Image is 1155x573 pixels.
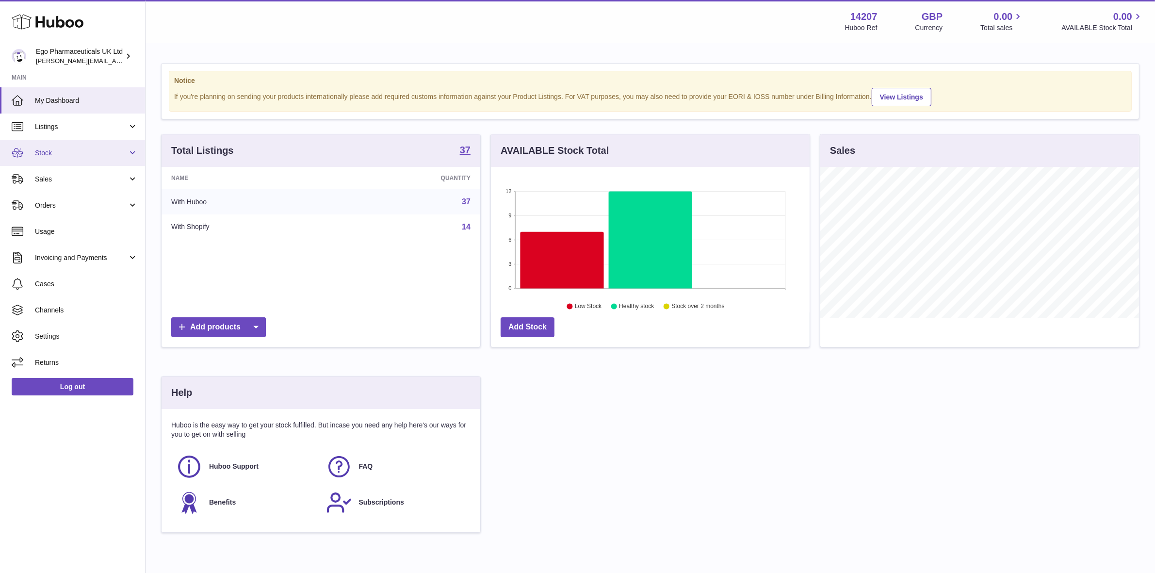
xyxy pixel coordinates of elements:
[508,261,511,267] text: 3
[171,421,471,439] p: Huboo is the easy way to get your stock fulfilled. But incase you need any help here's our ways f...
[176,454,316,480] a: Huboo Support
[209,462,259,471] span: Huboo Support
[501,317,554,337] a: Add Stock
[359,498,404,507] span: Subscriptions
[1061,23,1143,33] span: AVAILABLE Stock Total
[35,227,138,236] span: Usage
[174,86,1126,106] div: If you're planning on sending your products internationally please add required customs informati...
[35,122,128,131] span: Listings
[162,214,333,240] td: With Shopify
[35,253,128,262] span: Invoicing and Payments
[671,303,724,310] text: Stock over 2 months
[359,462,373,471] span: FAQ
[35,279,138,289] span: Cases
[12,49,26,64] img: jane.bates@egopharm.com
[36,47,123,65] div: Ego Pharmaceuticals UK Ltd
[505,188,511,194] text: 12
[171,386,192,399] h3: Help
[35,96,138,105] span: My Dashboard
[980,10,1024,33] a: 0.00 Total sales
[326,490,466,516] a: Subscriptions
[162,167,333,189] th: Name
[35,306,138,315] span: Channels
[508,285,511,291] text: 0
[872,88,931,106] a: View Listings
[915,23,943,33] div: Currency
[209,498,236,507] span: Benefits
[619,303,654,310] text: Healthy stock
[174,76,1126,85] strong: Notice
[35,201,128,210] span: Orders
[35,332,138,341] span: Settings
[830,144,855,157] h3: Sales
[575,303,602,310] text: Low Stock
[12,378,133,395] a: Log out
[462,223,471,231] a: 14
[462,197,471,206] a: 37
[326,454,466,480] a: FAQ
[162,189,333,214] td: With Huboo
[171,317,266,337] a: Add products
[176,490,316,516] a: Benefits
[35,148,128,158] span: Stock
[460,145,471,155] strong: 37
[333,167,480,189] th: Quantity
[501,144,609,157] h3: AVAILABLE Stock Total
[1113,10,1132,23] span: 0.00
[508,213,511,218] text: 9
[460,145,471,157] a: 37
[994,10,1013,23] span: 0.00
[36,57,246,65] span: [PERSON_NAME][EMAIL_ADDRESS][PERSON_NAME][DOMAIN_NAME]
[35,358,138,367] span: Returns
[508,237,511,243] text: 6
[922,10,943,23] strong: GBP
[171,144,234,157] h3: Total Listings
[850,10,878,23] strong: 14207
[980,23,1024,33] span: Total sales
[1061,10,1143,33] a: 0.00 AVAILABLE Stock Total
[35,175,128,184] span: Sales
[845,23,878,33] div: Huboo Ref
